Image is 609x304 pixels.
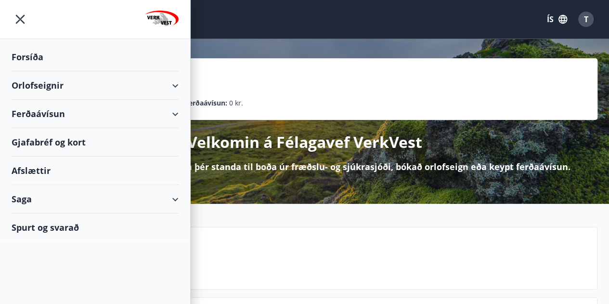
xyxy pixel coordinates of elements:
[12,100,179,128] div: Ferðaávísun
[12,43,179,71] div: Forsíða
[12,71,179,100] div: Orlofseignir
[574,8,597,31] button: T
[12,11,29,28] button: menu
[12,128,179,157] div: Gjafabréf og kort
[145,11,179,30] img: union_logo
[584,14,588,25] span: T
[82,251,589,268] p: Næstu helgi
[187,132,422,153] p: Velkomin á Félagavef VerkVest
[185,98,227,108] p: Ferðaávísun :
[39,160,570,173] p: Hér getur þú sótt um þá styrki sem þér standa til boða úr fræðslu- og sjúkrasjóði, bókað orlofsei...
[542,11,572,28] button: ÍS
[12,185,179,213] div: Saga
[12,157,179,185] div: Afslættir
[12,213,179,241] div: Spurt og svarað
[229,98,243,108] span: 0 kr.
